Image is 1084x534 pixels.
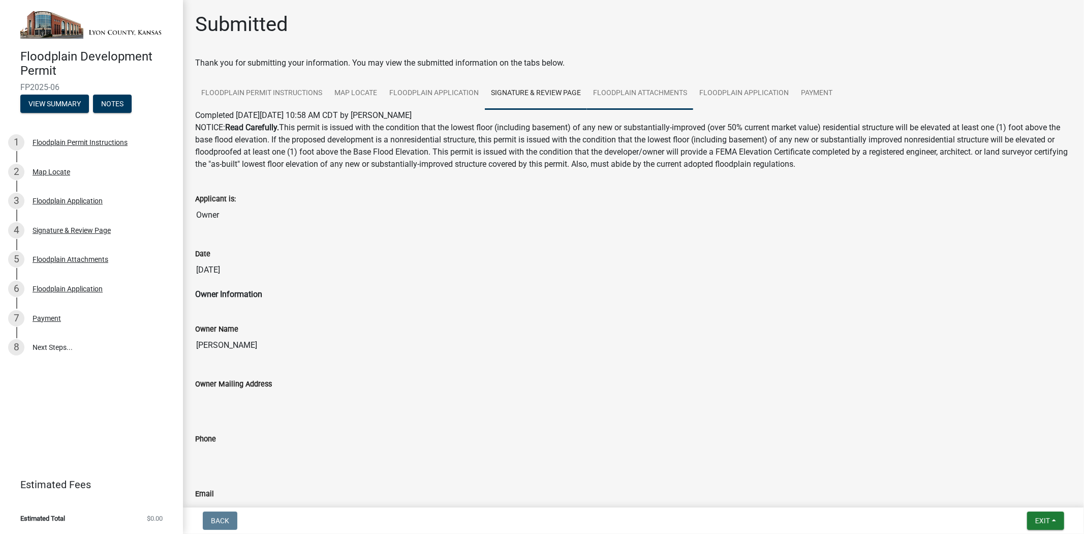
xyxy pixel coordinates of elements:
div: Floodplain Application [33,285,103,292]
h4: Floodplain Development Permit [20,49,175,79]
label: Phone [195,436,216,443]
span: $0.00 [147,515,163,522]
label: Owner Name [195,326,238,333]
label: Owner Mailing Address [195,381,272,388]
a: Floodplain Application [693,77,795,110]
button: Exit [1027,512,1064,530]
wm-modal-confirm: Notes [93,100,132,108]
div: 6 [8,281,24,297]
div: 3 [8,193,24,209]
strong: Owner Information [195,289,262,299]
span: FP2025-06 [20,82,163,92]
a: Map Locate [328,77,383,110]
a: Estimated Fees [8,474,167,495]
div: Signature & Review Page [33,227,111,234]
label: Applicant is: [195,196,236,203]
div: Thank you for submitting your information. You may view the submitted information on the tabs below. [195,57,1072,69]
div: 4 [8,222,24,239]
div: 8 [8,339,24,355]
a: Floodplain Permit Instructions [195,77,328,110]
a: Floodplain Attachments [587,77,693,110]
img: Lyon County, Kansas [20,11,167,39]
h1: Submitted [195,12,288,37]
a: Signature & Review Page [485,77,587,110]
button: Back [203,512,237,530]
strong: Read Carefully. [225,123,279,132]
p: NOTICE: This permit is issued with the condition that the lowest floor (including basement) of an... [195,122,1072,170]
label: Email [195,491,214,498]
button: View Summary [20,95,89,113]
div: 2 [8,164,24,180]
a: Payment [795,77,839,110]
div: Map Locate [33,168,70,175]
span: Back [211,517,229,525]
span: Exit [1035,517,1050,525]
button: Notes [93,95,132,113]
div: Payment [33,315,61,322]
span: Completed [DATE][DATE] 10:58 AM CDT by [PERSON_NAME] [195,110,412,120]
div: 1 [8,134,24,151]
label: Date [195,251,210,258]
div: Floodplain Permit Instructions [33,139,128,146]
div: Floodplain Application [33,197,103,204]
span: Estimated Total [20,515,65,522]
div: 5 [8,251,24,268]
div: 7 [8,310,24,327]
div: Floodplain Attachments [33,256,108,263]
a: Floodplain Application [383,77,485,110]
wm-modal-confirm: Summary [20,100,89,108]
